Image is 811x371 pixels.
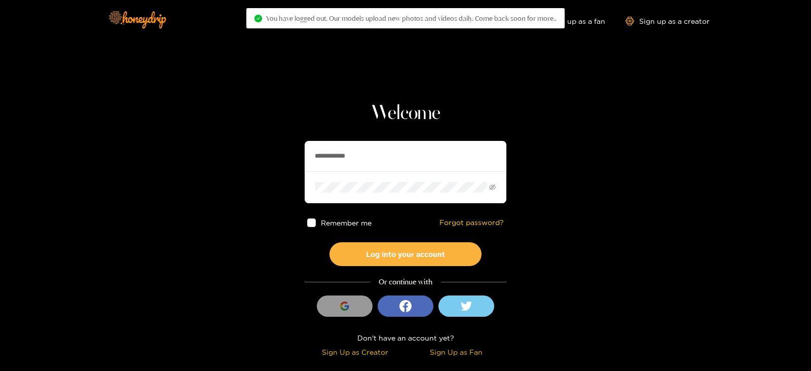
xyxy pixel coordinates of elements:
h1: Welcome [305,101,506,126]
span: check-circle [254,15,262,22]
a: Sign up as a fan [536,17,605,25]
a: Sign up as a creator [625,17,710,25]
span: You have logged out. Our models upload new photos and videos daily. Come back soon for more.. [266,14,557,22]
span: eye-invisible [489,184,496,191]
div: Or continue with [305,276,506,288]
a: Forgot password? [439,218,504,227]
span: Remember me [321,219,372,227]
div: Don't have an account yet? [305,332,506,344]
button: Log into your account [329,242,482,266]
div: Sign Up as Creator [307,346,403,358]
div: Sign Up as Fan [408,346,504,358]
